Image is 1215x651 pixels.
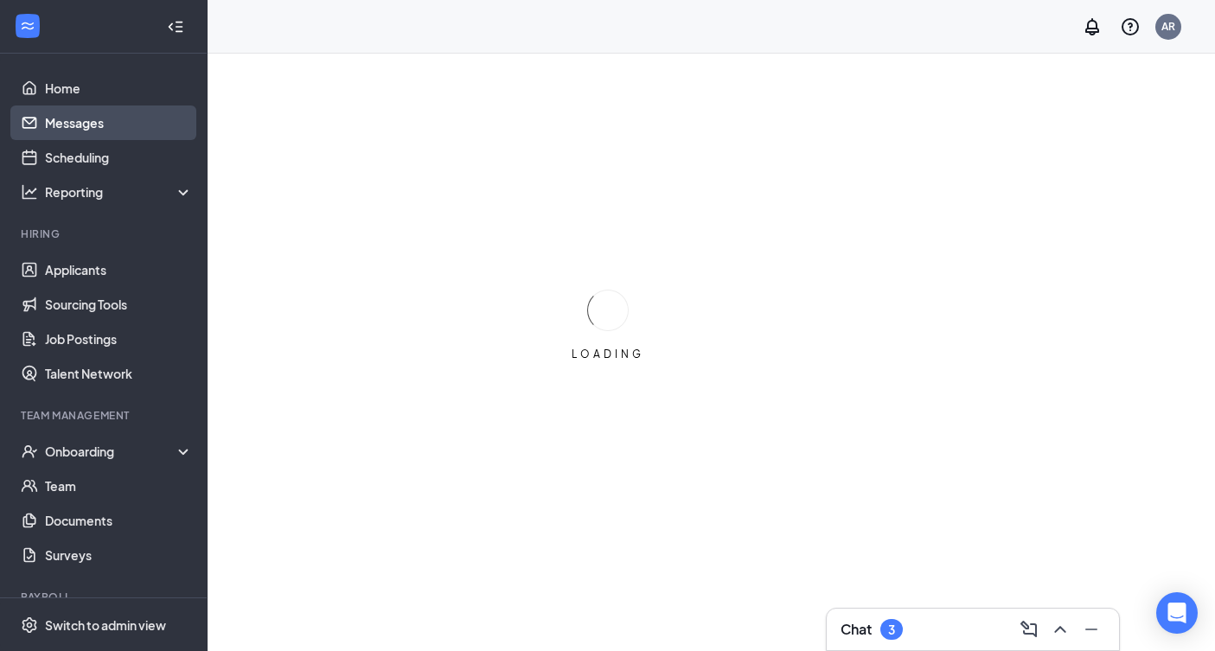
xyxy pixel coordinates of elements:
a: Team [45,469,193,503]
div: Payroll [21,590,189,604]
a: Applicants [45,252,193,287]
a: Documents [45,503,193,538]
div: Team Management [21,408,189,423]
svg: Analysis [21,183,38,201]
svg: UserCheck [21,443,38,460]
div: AR [1161,19,1175,34]
div: Switch to admin view [45,616,166,634]
svg: QuestionInfo [1120,16,1141,37]
svg: Minimize [1081,619,1102,640]
a: Scheduling [45,140,193,175]
a: Job Postings [45,322,193,356]
a: Sourcing Tools [45,287,193,322]
div: Onboarding [45,443,178,460]
a: Messages [45,105,193,140]
div: 3 [888,622,895,637]
svg: ComposeMessage [1019,619,1039,640]
h3: Chat [841,620,872,639]
div: Reporting [45,183,194,201]
div: LOADING [565,347,651,361]
div: Open Intercom Messenger [1156,592,1198,634]
svg: WorkstreamLogo [19,17,36,35]
button: ComposeMessage [1015,616,1043,643]
button: Minimize [1078,616,1105,643]
svg: Collapse [167,18,184,35]
svg: Notifications [1082,16,1103,37]
a: Talent Network [45,356,193,391]
svg: ChevronUp [1050,619,1071,640]
a: Home [45,71,193,105]
button: ChevronUp [1046,616,1074,643]
svg: Settings [21,616,38,634]
a: Surveys [45,538,193,572]
div: Hiring [21,227,189,241]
